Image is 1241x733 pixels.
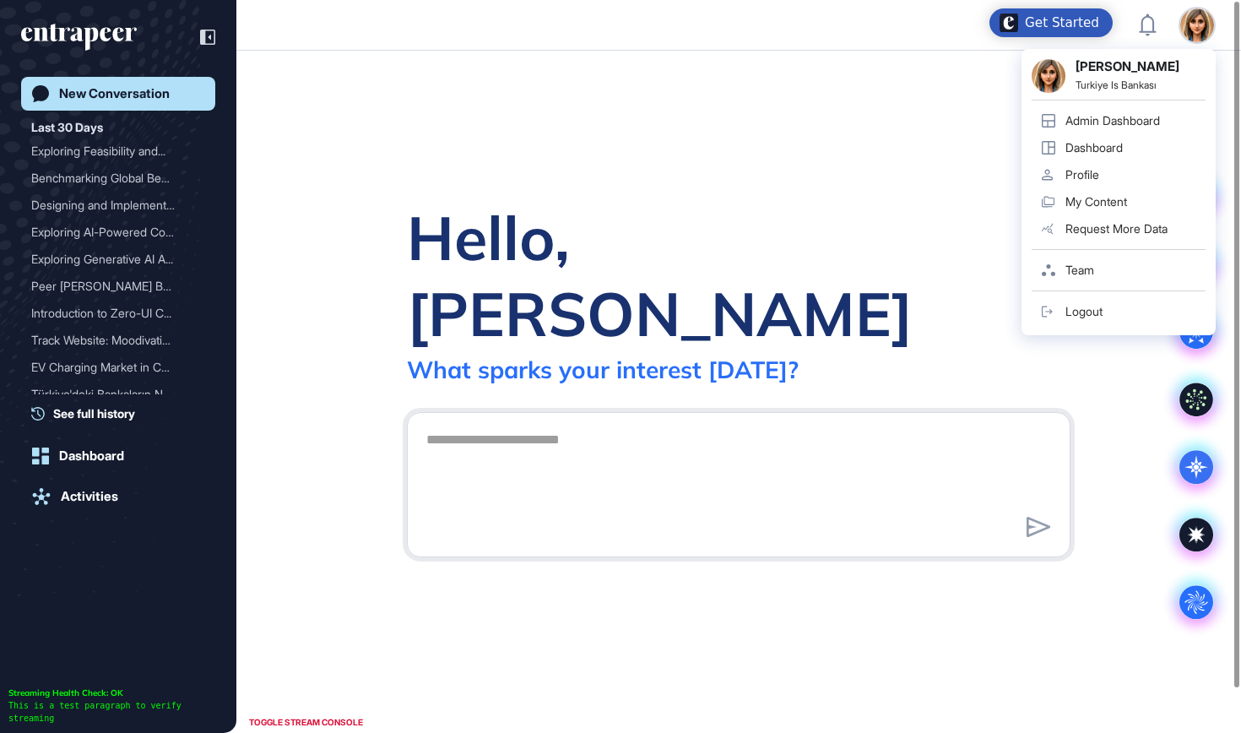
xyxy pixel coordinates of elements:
[53,405,135,422] span: See full history
[31,219,205,246] div: Exploring AI-Powered Consulting Platforms for SMEs: Bridging the Gap in Mid-Market Strategy Devel...
[21,439,215,473] a: Dashboard
[407,355,799,384] div: What sparks your interest [DATE]?
[21,480,215,513] a: Activities
[61,489,118,504] div: Activities
[31,327,192,354] div: Track Website: Moodivatio...
[31,192,205,219] div: Designing and Implementing Performance Management Systems in Hospitals: Strategies for Enhancing ...
[31,300,192,327] div: Introduction to Zero-UI C...
[1180,8,1214,42] img: user-avatar
[31,273,205,300] div: Peer Beni Reese Bagnar Misib
[31,165,192,192] div: Benchmarking Global Best ...
[31,138,205,165] div: Exploring Feasibility and Methods for Integrating MCP Server within Banking BaaS Infrastructure
[59,448,124,464] div: Dashboard
[31,138,192,165] div: Exploring Feasibility and...
[31,273,192,300] div: Peer [PERSON_NAME] Bagnar Mi...
[31,381,192,408] div: Türkiye'deki Bankaların N...
[21,77,215,111] a: New Conversation
[21,24,137,51] div: entrapeer-logo
[31,192,192,219] div: Designing and Implementin...
[31,354,205,381] div: EV Charging Market in Central Asia
[31,327,205,354] div: Track Website: Moodivation.net
[407,199,1070,351] div: Hello, [PERSON_NAME]
[31,246,205,273] div: Exploring Generative AI Applications in the Insurance Industry
[59,86,170,101] div: New Conversation
[31,165,205,192] div: Benchmarking Global Best Practices in Idea Collection and Innovation Funnel Management
[31,354,192,381] div: EV Charging Market in Cen...
[989,8,1113,37] div: Open Get Started checklist
[245,712,367,733] div: TOGGLE STREAM CONSOLE
[31,381,205,408] div: Türkiye'deki Bankaların Net Promoter Skor Kullanım Örnekleri ve İşbirlikleri
[31,246,192,273] div: Exploring Generative AI A...
[31,219,192,246] div: Exploring AI-Powered Cons...
[31,405,215,422] a: See full history
[31,300,205,327] div: Introduction to Zero-UI Concept
[1000,14,1018,32] img: launcher-image-alternative-text
[31,117,103,138] div: Last 30 Days
[1025,14,1099,31] div: Get Started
